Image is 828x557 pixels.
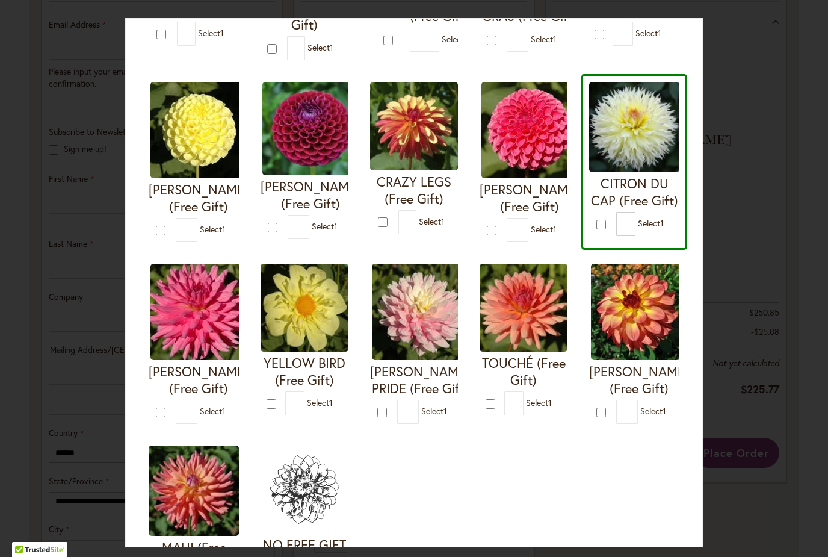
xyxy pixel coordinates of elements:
span: Select [421,405,447,417]
iframe: Launch Accessibility Center [9,514,43,548]
h4: [PERSON_NAME] (Free Gift) [589,363,689,397]
img: CRAZY LEGS (Free Gift) [370,82,458,170]
img: MAUI (Free Gift) [149,446,239,536]
span: 1 [443,405,447,417]
img: TOUCHÉ (Free Gift) [480,264,567,352]
span: Select [419,215,445,226]
span: 1 [329,397,333,408]
span: Select [307,42,333,53]
img: CITRON DU CAP (Free Gift) [589,82,679,172]
img: CHILSON'S PRIDE (Free Gift) [372,264,468,360]
img: HERBERT SMITH (Free Gift) [150,264,247,360]
img: NO FREE GIFT REQUESTED [261,446,348,534]
span: Select [640,405,666,417]
span: Select [526,397,552,408]
h4: [PERSON_NAME] (Free Gift) [149,181,249,215]
h4: [PERSON_NAME] PRIDE (Free Gift) [370,363,470,397]
h4: [PERSON_NAME] (Free Gift) [149,363,249,397]
img: YELLOW BIRD (Free Gift) [261,264,348,352]
span: Select [635,27,661,39]
img: MAI TAI (Free Gift) [591,264,687,360]
h4: TOUCHÉ (Free Gift) [480,355,567,388]
span: Select [531,33,557,45]
span: Select [442,33,468,45]
span: 1 [222,223,226,235]
img: IVANETTI (Free Gift) [262,82,359,175]
span: Select [638,217,664,229]
h4: CRAZY LEGS (Free Gift) [370,173,458,207]
span: 1 [330,42,333,53]
span: 1 [220,27,224,39]
span: Select [200,223,226,235]
h4: YELLOW BIRD (Free Gift) [261,355,348,388]
span: 1 [658,27,661,39]
span: 1 [553,223,557,235]
h4: CITRON DU CAP (Free Gift) [589,175,679,209]
span: Select [307,397,333,408]
span: 1 [222,405,226,417]
h4: [PERSON_NAME] (Free Gift) [261,178,360,212]
span: 1 [663,405,666,417]
span: 1 [660,217,664,229]
span: Select [531,223,557,235]
span: 1 [334,220,338,232]
h4: [PERSON_NAME] (Free Gift) [480,181,579,215]
img: REBECCA LYNN (Free Gift) [481,82,578,178]
span: Select [312,220,338,232]
span: 1 [441,215,445,226]
span: 1 [553,33,557,45]
span: Select [200,405,226,417]
span: Select [198,27,224,39]
span: 1 [548,397,552,408]
img: NETTIE (Free Gift) [150,82,247,178]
